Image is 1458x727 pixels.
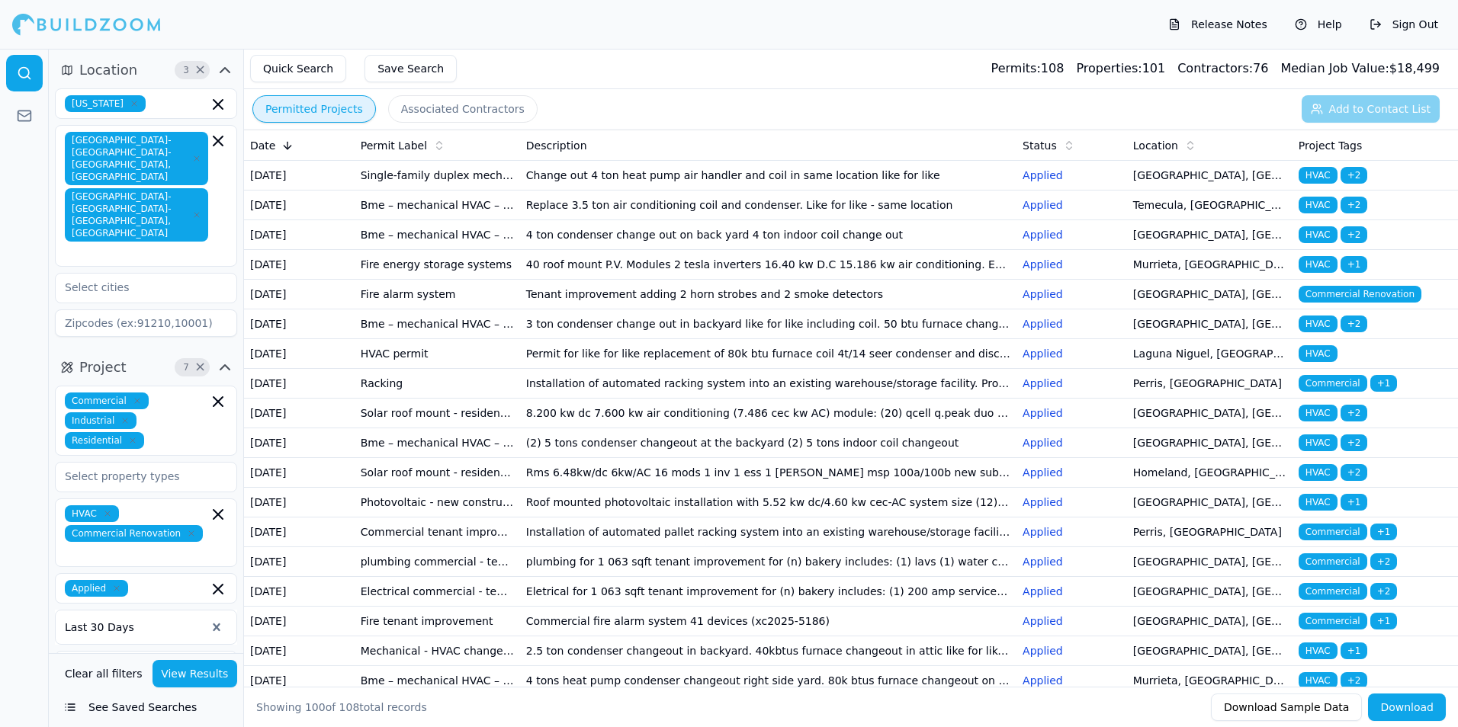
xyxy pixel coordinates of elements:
input: Zipcodes (ex:91210,10001) [55,309,237,337]
td: Installation of automated pallet racking system into an existing warehouse/storage facility. Prop... [520,517,1016,547]
td: [GEOGRAPHIC_DATA], [GEOGRAPHIC_DATA] [1127,161,1293,191]
p: Applied [1023,287,1121,302]
td: Eletrical for 1 063 sqft tenant improvement for (n) bakery includes: (1) 200 amp service main ref... [520,577,1016,607]
td: Fire tenant improvement [355,607,520,636]
td: [GEOGRAPHIC_DATA], [GEOGRAPHIC_DATA] [1127,399,1293,428]
span: Clear Project filters [194,363,206,371]
td: [DATE] [244,458,355,488]
p: Applied [1023,316,1121,331]
span: [GEOGRAPHIC_DATA]-[GEOGRAPHIC_DATA]-[GEOGRAPHIC_DATA], [GEOGRAPHIC_DATA] [65,188,208,242]
span: HVAC [65,505,119,522]
button: Help [1287,12,1350,37]
span: + 1 [1370,375,1398,392]
span: HVAC [1299,464,1338,481]
span: 100 [305,701,326,713]
span: + 2 [1341,197,1368,213]
p: Applied [1023,346,1121,361]
p: Applied [1023,643,1121,658]
td: Bme – mechanical HVAC – residential [355,428,520,458]
p: Applied [1023,435,1121,450]
p: Applied [1023,613,1121,629]
span: Commercial [1299,613,1367,629]
td: [DATE] [244,191,355,220]
div: 101 [1076,59,1165,78]
span: Permit Label [361,138,427,153]
span: Date [250,138,275,153]
td: 4 ton condenser change out on back yard 4 ton indoor coil change out [520,220,1016,250]
td: [DATE] [244,250,355,280]
p: Applied [1023,584,1121,599]
td: Electrical commercial - tenant improvement [355,577,520,607]
span: Residential [65,432,144,449]
button: Clear all filters [61,660,146,687]
td: Mechanical - HVAC changeout [355,636,520,666]
span: HVAC [1299,256,1338,273]
td: Replace 3.5 ton air conditioning coil and condenser. Like for like - same location [520,191,1016,220]
span: + 2 [1341,167,1368,184]
td: [GEOGRAPHIC_DATA], [GEOGRAPHIC_DATA] [1127,280,1293,309]
td: Homeland, [GEOGRAPHIC_DATA] [1127,458,1293,488]
td: Laguna Niguel, [GEOGRAPHIC_DATA] [1127,339,1293,369]
td: Tenant improvement adding 2 horn strobes and 2 smoke detectors [520,280,1016,309]
td: Bme – mechanical HVAC – residential [355,666,520,696]
td: [DATE] [244,488,355,517]
td: Bme – mechanical HVAC – residential [355,191,520,220]
p: Applied [1023,554,1121,569]
span: HVAC [1299,405,1338,421]
td: 2.5 ton condenser changeout in backyard. 40kbtus furnace changeout in attic like for like all. R6... [520,636,1016,666]
button: Release Notes [1161,12,1275,37]
span: + 2 [1370,583,1398,600]
td: Change out 4 ton heat pump air handler and coil in same location like for like [520,161,1016,191]
td: Murrieta, [GEOGRAPHIC_DATA] [1127,250,1293,280]
span: Project Tags [1299,138,1362,153]
div: 76 [1177,59,1268,78]
span: Applied [65,580,128,597]
span: 108 [339,701,360,713]
td: 40 roof mount P.V. Modules 2 tesla inverters 16.40 kw D.C 15.186 kw air conditioning. Energy stor... [520,250,1016,280]
td: plumbing for 1 063 sqft tenant improvement for (n) bakery includes: (1) lavs (1) water closet (1)... [520,547,1016,577]
td: [DATE] [244,636,355,666]
input: Select cities [56,274,217,301]
p: Applied [1023,227,1121,242]
td: [GEOGRAPHIC_DATA], [GEOGRAPHIC_DATA] [1127,220,1293,250]
td: [DATE] [244,309,355,339]
td: Commercial tenant improvement [355,517,520,547]
p: Applied [1023,465,1121,480]
td: [GEOGRAPHIC_DATA], [GEOGRAPHIC_DATA] [1127,577,1293,607]
span: Permits: [991,61,1041,75]
span: Commercial Renovation [65,525,203,542]
input: Select project value [56,652,217,679]
button: Permitted Projects [252,95,376,123]
div: 108 [991,59,1065,78]
td: [DATE] [244,517,355,547]
td: [GEOGRAPHIC_DATA], [GEOGRAPHIC_DATA] [1127,607,1293,636]
td: (2) 5 tons condenser changeout at the backyard (2) 5 tons indoor coil changeout [520,428,1016,458]
td: [DATE] [244,280,355,309]
span: Description [526,138,587,153]
span: Contractors: [1177,61,1253,75]
p: Applied [1023,524,1121,540]
td: plumbing commercial - tenant improvement [355,547,520,577]
span: [US_STATE] [65,95,146,112]
span: Properties: [1076,61,1142,75]
span: Status [1023,138,1057,153]
span: HVAC [1299,197,1338,213]
button: Project7Clear Project filters [55,355,237,380]
span: + 2 [1341,464,1368,481]
td: Permit for like for like replacement of 80k btu furnace coil 4t/14 seer condenser and disconnect.... [520,339,1016,369]
span: Commercial [65,392,149,409]
span: HVAC [1299,226,1338,243]
td: Roof mounted photovoltaic installation with 5.52 kw dc/4.60 kw cec-AC system size (12) modules an... [520,488,1016,517]
td: [DATE] [244,161,355,191]
button: Location3Clear Location filters [55,58,237,82]
td: [DATE] [244,577,355,607]
div: Showing of total records [256,700,427,715]
p: Applied [1023,376,1121,391]
td: [GEOGRAPHIC_DATA], [GEOGRAPHIC_DATA] [1127,309,1293,339]
td: Rms 6.48kw/dc 6kw/AC 16 mods 1 inv 1 ess 1 [PERSON_NAME] msp 100a/100b new subpanel 125a elp 125a [520,458,1016,488]
td: Commercial fire alarm system 41 devices (xc2025-5186) [520,607,1016,636]
span: Commercial [1299,553,1367,570]
span: Location [1133,138,1178,153]
span: Clear Location filters [194,66,206,74]
td: [GEOGRAPHIC_DATA], [GEOGRAPHIC_DATA] [1127,636,1293,666]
